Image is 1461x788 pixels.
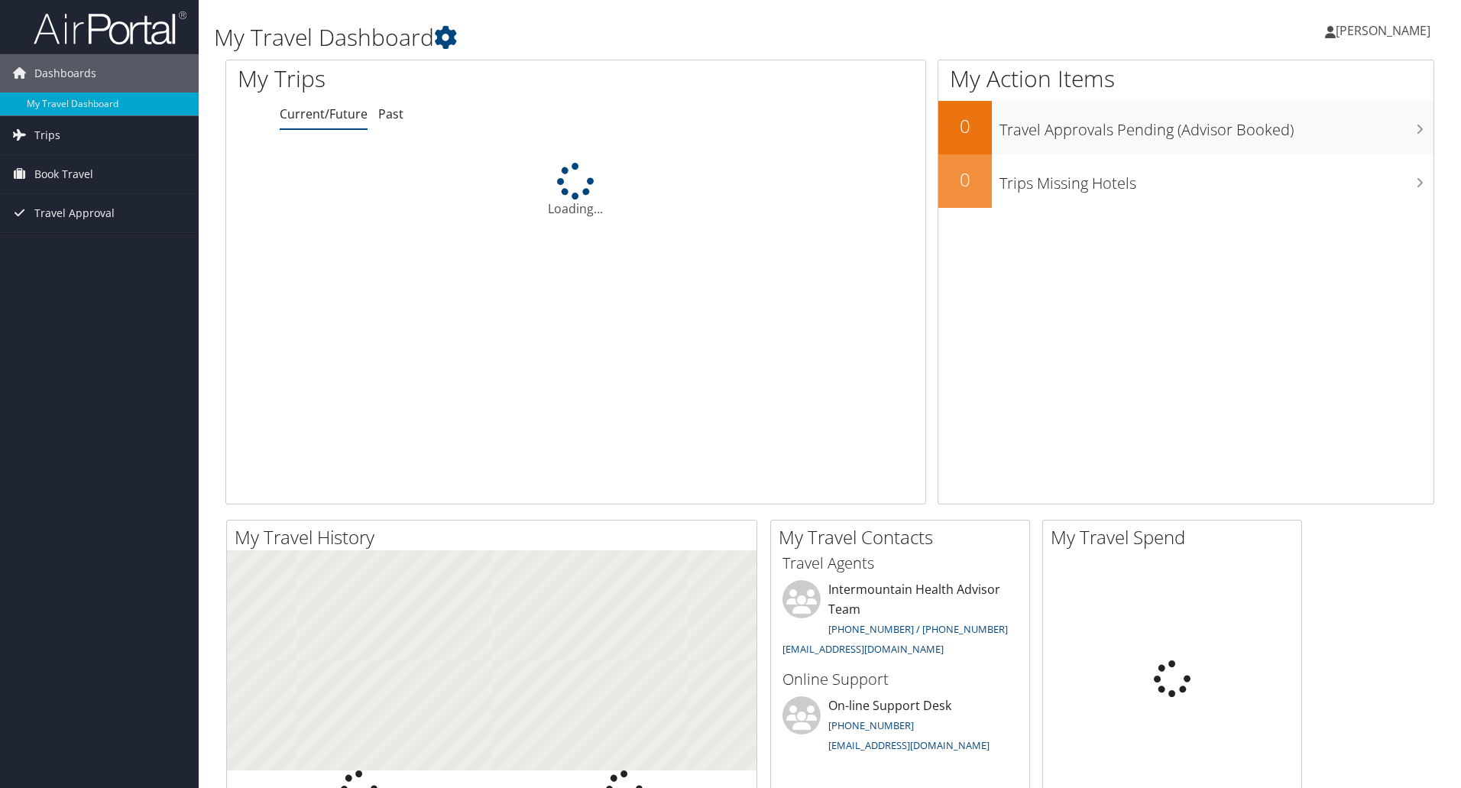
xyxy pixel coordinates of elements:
[34,54,96,92] span: Dashboards
[999,112,1433,141] h3: Travel Approvals Pending (Advisor Booked)
[34,116,60,154] span: Trips
[828,718,914,732] a: [PHONE_NUMBER]
[238,63,623,95] h1: My Trips
[378,105,403,122] a: Past
[782,642,944,656] a: [EMAIL_ADDRESS][DOMAIN_NAME]
[34,155,93,193] span: Book Travel
[938,154,1433,208] a: 0Trips Missing Hotels
[1325,8,1446,54] a: [PERSON_NAME]
[938,63,1433,95] h1: My Action Items
[938,113,992,139] h2: 0
[214,21,1035,54] h1: My Travel Dashboard
[1051,524,1301,550] h2: My Travel Spend
[775,696,1025,759] li: On-line Support Desk
[280,105,368,122] a: Current/Future
[226,163,925,218] div: Loading...
[779,524,1029,550] h2: My Travel Contacts
[1336,22,1430,39] span: [PERSON_NAME]
[34,10,186,46] img: airportal-logo.png
[34,194,115,232] span: Travel Approval
[828,738,990,752] a: [EMAIL_ADDRESS][DOMAIN_NAME]
[782,553,1018,574] h3: Travel Agents
[782,669,1018,690] h3: Online Support
[938,167,992,193] h2: 0
[828,622,1008,636] a: [PHONE_NUMBER] / [PHONE_NUMBER]
[775,580,1025,662] li: Intermountain Health Advisor Team
[235,524,756,550] h2: My Travel History
[999,165,1433,194] h3: Trips Missing Hotels
[938,101,1433,154] a: 0Travel Approvals Pending (Advisor Booked)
